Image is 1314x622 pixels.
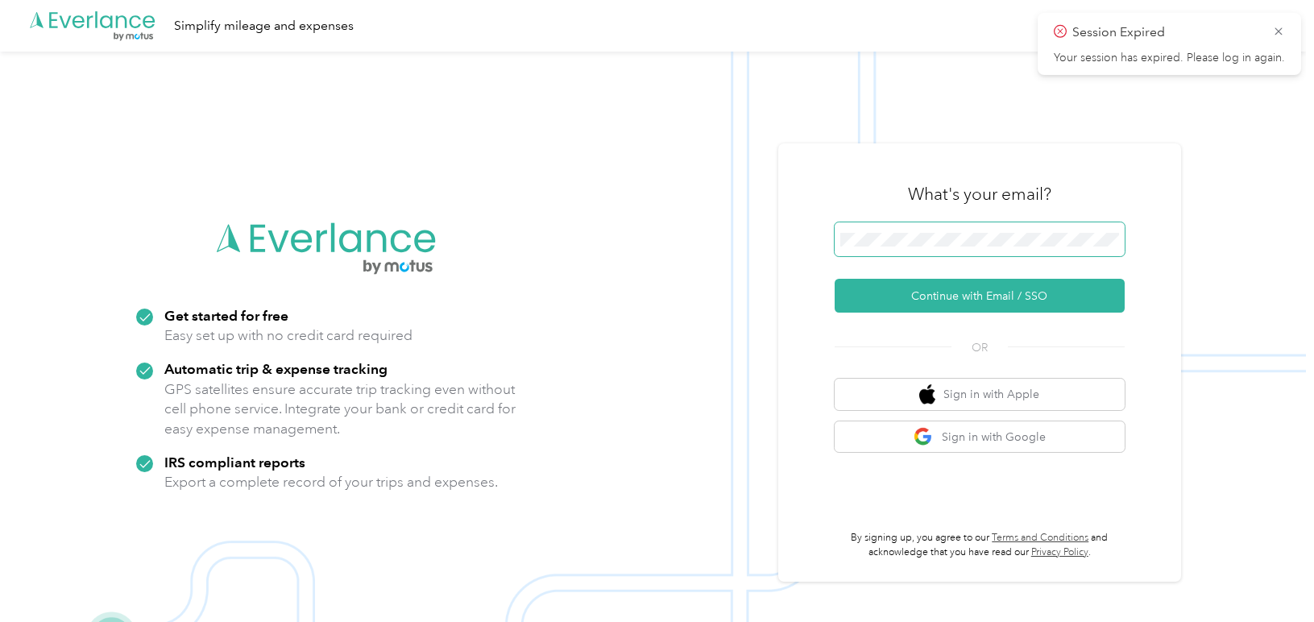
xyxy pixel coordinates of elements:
[164,472,498,492] p: Export a complete record of your trips and expenses.
[164,454,305,471] strong: IRS compliant reports
[992,532,1088,544] a: Terms and Conditions
[164,379,516,439] p: GPS satellites ensure accurate trip tracking even without cell phone service. Integrate your bank...
[908,183,1051,205] h3: What's your email?
[164,360,388,377] strong: Automatic trip & expense tracking
[164,326,412,346] p: Easy set up with no credit card required
[919,384,935,404] img: apple logo
[164,307,288,324] strong: Get started for free
[174,16,354,36] div: Simplify mileage and expenses
[914,427,934,447] img: google logo
[835,421,1125,453] button: google logoSign in with Google
[951,339,1008,356] span: OR
[1031,546,1088,558] a: Privacy Policy
[1054,51,1285,65] p: Your session has expired. Please log in again.
[1072,23,1261,43] p: Session Expired
[835,379,1125,410] button: apple logoSign in with Apple
[835,531,1125,559] p: By signing up, you agree to our and acknowledge that you have read our .
[835,279,1125,313] button: Continue with Email / SSO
